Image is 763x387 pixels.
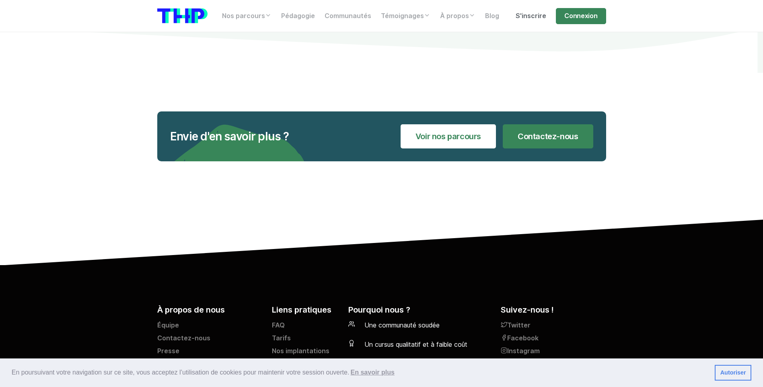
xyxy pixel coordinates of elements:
[157,321,262,333] a: Équipe
[364,341,467,348] span: Un cursus qualitatif et à faible coût
[364,321,440,329] span: Une communauté soudée
[501,304,606,316] h5: Suivez-nous !
[320,8,376,24] a: Communautés
[272,346,339,359] a: Nos implantations
[501,346,606,359] a: Instagram
[272,304,339,316] h5: Liens pratiques
[501,333,606,346] a: Facebook
[556,8,606,24] a: Connexion
[217,8,276,24] a: Nos parcours
[501,321,606,333] a: Twitter
[276,8,320,24] a: Pédagogie
[12,366,708,379] span: En poursuivant votre navigation sur ce site, vous acceptez l’utilisation de cookies pour mainteni...
[272,321,339,333] a: FAQ
[170,130,289,144] div: Envie d'en savoir plus ?
[157,8,208,23] img: logo
[401,124,496,148] a: Voir nos parcours
[511,8,551,24] a: S'inscrire
[348,304,492,316] h5: Pourquoi nous ?
[480,8,504,24] a: Blog
[157,333,262,346] a: Contactez-nous
[503,124,593,148] a: Contactez-nous
[157,304,262,316] h5: À propos de nous
[272,333,339,346] a: Tarifs
[349,366,396,379] a: learn more about cookies
[715,365,751,381] a: dismiss cookie message
[157,346,262,359] a: Presse
[435,8,480,24] a: À propos
[376,8,435,24] a: Témoignages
